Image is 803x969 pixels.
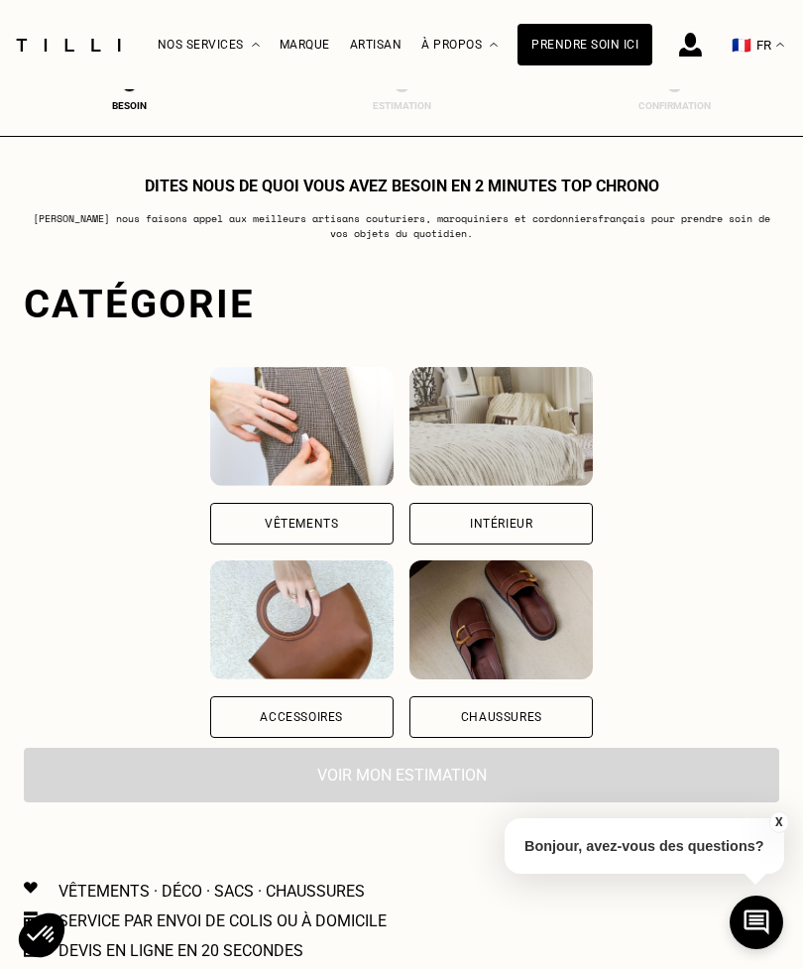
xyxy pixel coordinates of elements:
[421,1,498,89] div: À propos
[265,518,338,530] div: Vêtements
[260,711,343,723] div: Accessoires
[145,177,659,195] h1: Dites nous de quoi vous avez besoin en 2 minutes top chrono
[210,367,394,486] img: Vêtements
[517,24,652,65] a: Prendre soin ici
[409,560,593,679] img: Chaussures
[409,367,593,486] img: Intérieur
[24,882,38,894] img: Icon
[768,811,788,833] button: X
[58,941,303,960] p: Devis en ligne en 20 secondes
[9,39,128,52] img: Logo du service de couturière Tilli
[505,818,784,874] p: Bonjour, avez-vous des questions?
[24,211,779,241] p: [PERSON_NAME] nous faisons appel aux meilleurs artisans couturiers , maroquiniers et cordonniers ...
[722,1,794,89] button: 🇫🇷 FR
[470,518,532,530] div: Intérieur
[350,38,402,52] a: Artisan
[776,43,784,48] img: menu déroulant
[24,281,779,327] div: Catégorie
[490,43,498,48] img: Menu déroulant à propos
[461,711,542,723] div: Chaussures
[280,38,330,52] a: Marque
[634,100,714,111] div: Confirmation
[158,1,260,89] div: Nos services
[210,560,394,679] img: Accessoires
[679,33,702,57] img: icône connexion
[89,100,169,111] div: Besoin
[732,36,751,55] span: 🇫🇷
[58,882,365,901] p: Vêtements · Déco · Sacs · Chaussures
[252,43,260,48] img: Menu déroulant
[58,911,387,930] p: Service par envoi de colis ou à domicile
[362,100,441,111] div: Estimation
